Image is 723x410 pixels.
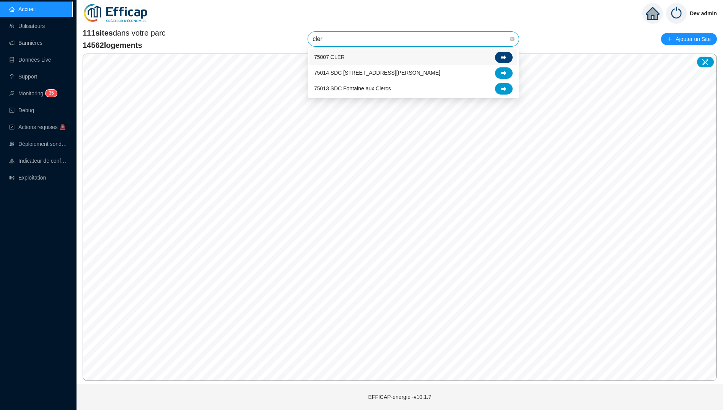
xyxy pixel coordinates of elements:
[9,57,51,63] a: databaseDonnées Live
[49,90,51,96] span: 3
[83,54,717,381] canvas: Map
[18,124,66,130] span: Actions requises 🚨
[690,1,717,26] span: Dev admin
[9,141,67,147] a: clusterDéploiement sondes
[83,40,166,51] span: 14562 logements
[9,107,34,113] a: codeDebug
[368,394,432,400] span: EFFICAP-énergie - v10.1.7
[309,49,517,65] div: 75007 CLER
[309,81,517,96] div: 75013 SDC Fontaine aux Clercs
[83,28,166,38] span: dans votre parc
[9,90,55,96] a: monitorMonitoring35
[51,90,54,96] span: 5
[314,53,345,61] span: 75007 CLER
[314,85,391,93] span: 75013 SDC Fontaine aux Clercs
[83,29,113,37] span: 111 sites
[676,34,711,44] span: Ajouter un Site
[510,37,515,41] span: close-circle
[9,23,45,29] a: teamUtilisateurs
[667,36,673,42] span: plus
[309,65,517,81] div: 75014 SDC 116 Av Gal Leclerc
[9,175,46,181] a: slidersExploitation
[46,90,57,97] sup: 35
[9,158,67,164] a: heat-mapIndicateur de confort
[666,3,687,24] img: power
[9,6,36,12] a: homeAccueil
[9,40,42,46] a: notificationBannières
[9,74,37,80] a: questionSupport
[646,7,659,20] span: home
[9,124,15,130] span: check-square
[661,33,717,45] button: Ajouter un Site
[314,69,440,77] span: 75014 SDC [STREET_ADDRESS][PERSON_NAME]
